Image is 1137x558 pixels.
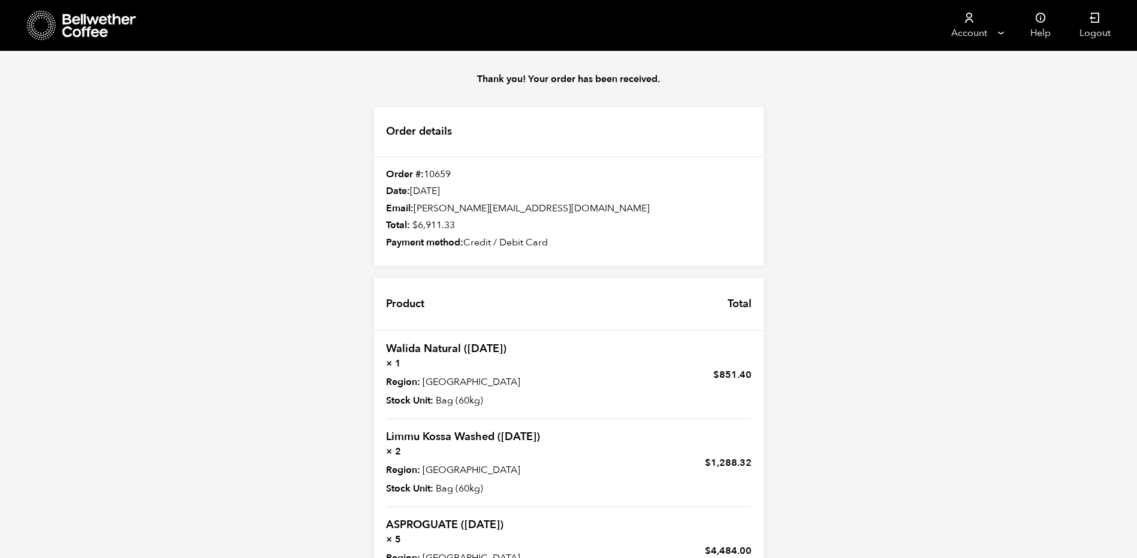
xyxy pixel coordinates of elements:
p: Thank you! Your order has been received. [362,72,776,86]
bdi: 4,484.00 [705,544,752,557]
strong: × 2 [386,444,562,459]
strong: × 5 [386,532,562,547]
span: $ [713,368,719,381]
span: $ [705,544,711,557]
bdi: 1,288.32 [705,456,752,469]
strong: Order #: [386,168,424,181]
a: ASPROGUATE ([DATE]) [386,517,503,532]
bdi: 6,911.33 [412,219,455,232]
span: $ [412,219,418,232]
span: $ [705,456,711,469]
strong: × 1 [386,356,562,371]
strong: Payment method: [386,236,463,249]
div: 10659 [374,168,764,181]
strong: Date: [386,184,410,198]
strong: Region: [386,375,420,389]
bdi: 851.40 [713,368,752,381]
p: [GEOGRAPHIC_DATA] [386,463,562,477]
th: Total [716,278,764,330]
strong: Stock Unit: [386,393,433,408]
div: [PERSON_NAME][EMAIL_ADDRESS][DOMAIN_NAME] [374,202,764,216]
th: Product [374,278,436,330]
p: Bag (60kg) [386,393,562,408]
div: Credit / Debit Card [374,236,764,250]
strong: Total: [386,219,410,232]
strong: Region: [386,463,420,477]
a: Limmu Kossa Washed ([DATE]) [386,429,540,444]
strong: Stock Unit: [386,481,433,496]
p: Bag (60kg) [386,481,562,496]
p: [GEOGRAPHIC_DATA] [386,375,562,389]
h2: Order details [374,107,764,157]
div: [DATE] [374,185,764,198]
strong: Email: [386,202,414,215]
a: Walida Natural ([DATE]) [386,341,506,356]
